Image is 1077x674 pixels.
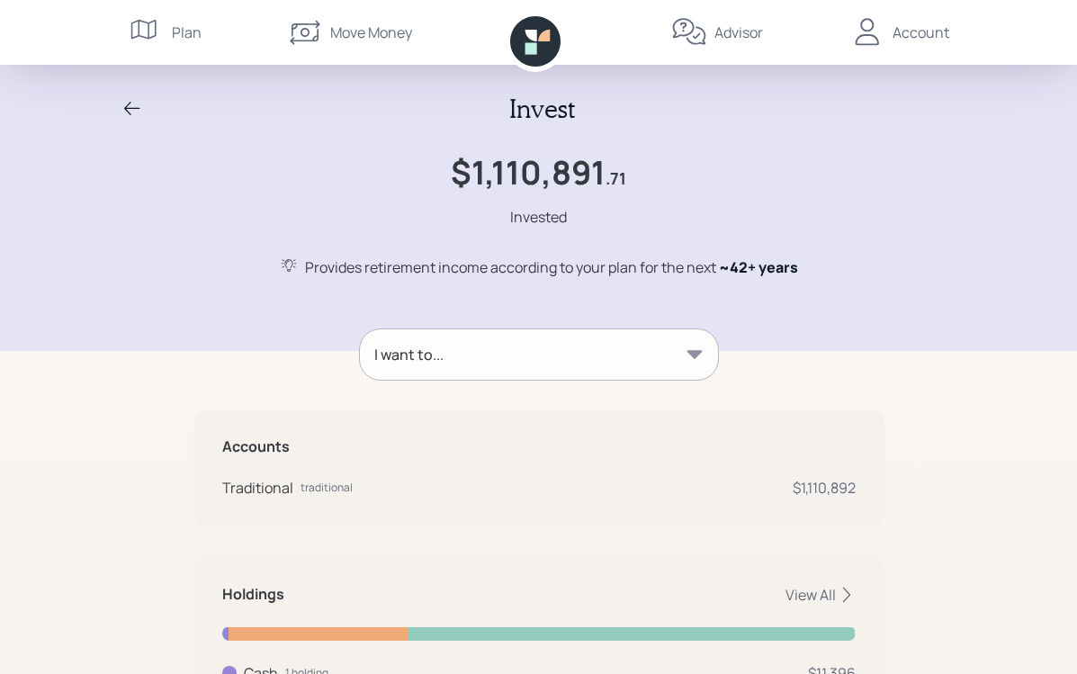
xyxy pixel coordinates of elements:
div: Plan [172,22,202,43]
div: Traditional [222,477,293,499]
div: Account [893,22,949,43]
div: View All [785,585,856,605]
div: Move Money [330,22,412,43]
h1: $1,110,891 [451,153,606,192]
div: $1,110,892 [793,477,856,499]
h5: Holdings [222,586,284,603]
h4: .71 [606,169,626,189]
div: traditional [301,480,353,496]
div: Advisor [714,22,763,43]
div: Provides retirement income according to your plan for the next [305,256,798,278]
h2: Invest [509,94,575,124]
div: Invested [510,206,567,228]
h5: Accounts [222,438,856,455]
span: ~ 42+ years [719,257,798,277]
div: I want to... [374,344,444,365]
